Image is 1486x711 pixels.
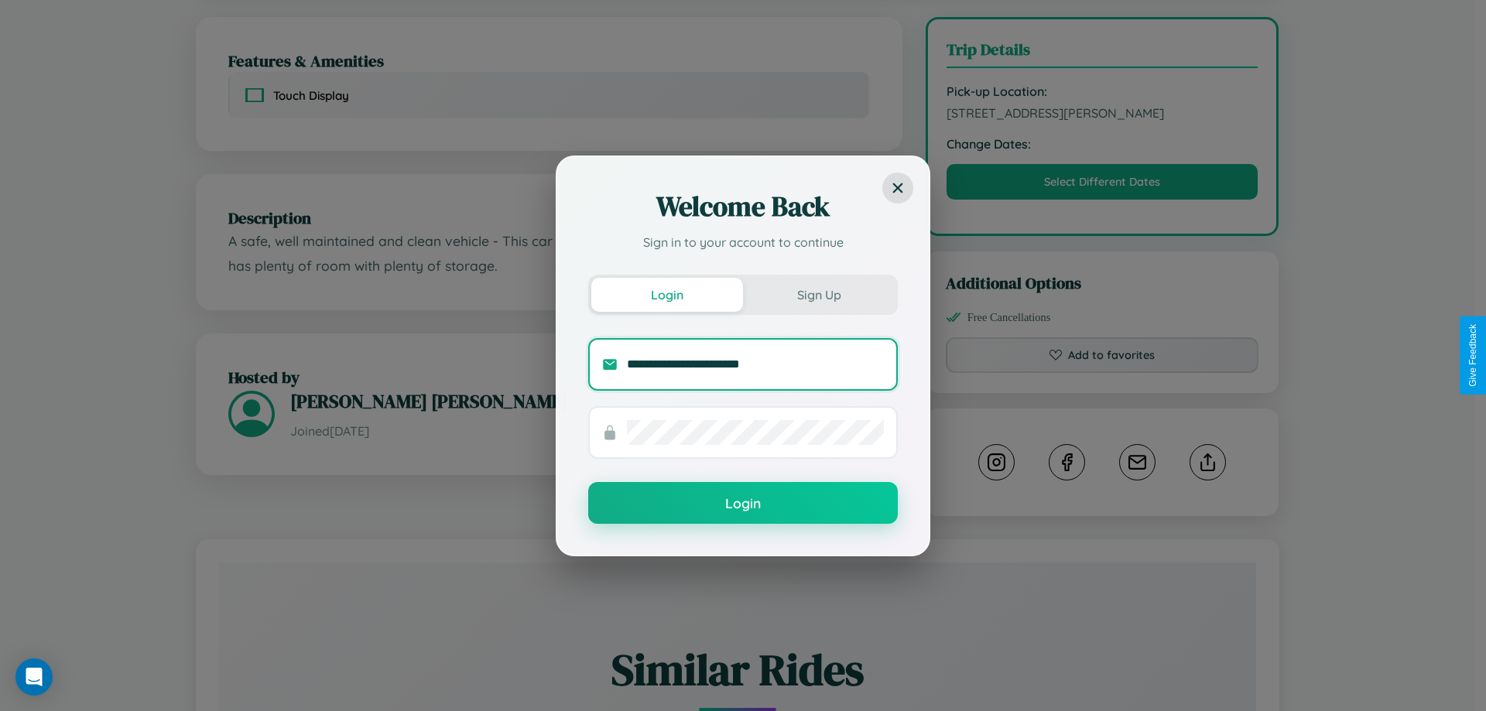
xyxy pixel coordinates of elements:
[743,278,895,312] button: Sign Up
[1467,324,1478,387] div: Give Feedback
[588,482,898,524] button: Login
[588,233,898,251] p: Sign in to your account to continue
[591,278,743,312] button: Login
[588,188,898,225] h2: Welcome Back
[15,658,53,696] div: Open Intercom Messenger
